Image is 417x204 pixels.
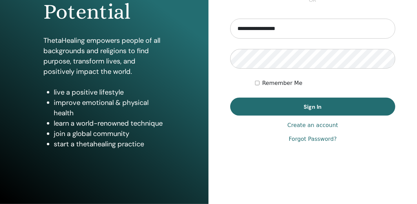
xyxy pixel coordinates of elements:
a: Create an account [287,121,338,129]
li: start a thetahealing practice [54,139,165,149]
a: Forgot Password? [289,135,337,143]
div: Keep me authenticated indefinitely or until I manually logout [255,79,395,87]
li: join a global community [54,128,165,139]
li: live a positive lifestyle [54,87,165,97]
p: ThetaHealing empowers people of all backgrounds and religions to find purpose, transform lives, a... [43,35,165,77]
button: Sign In [230,98,395,116]
li: learn a world-renowned technique [54,118,165,128]
li: improve emotional & physical health [54,97,165,118]
span: Sign In [304,103,322,110]
label: Remember Me [262,79,303,87]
